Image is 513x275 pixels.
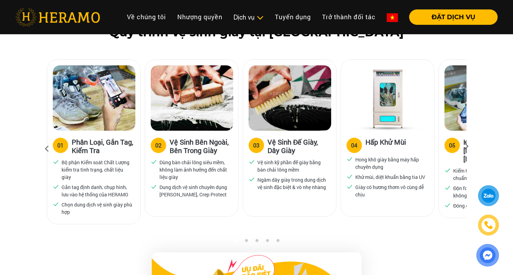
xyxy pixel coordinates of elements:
img: Heramo quy trinh ve sinh de giay day giay [249,65,331,131]
p: Bộ phận Kiểm soát Chất Lượng kiểm tra tình trạng, chất liệu giày [62,159,132,181]
div: 04 [351,141,357,150]
button: 1 [232,239,239,246]
img: checked.svg [53,159,59,165]
p: Vệ sinh kỹ phần đế giày bằng bàn chải lông mềm [257,159,328,173]
button: 4 [264,239,271,246]
img: checked.svg [444,202,451,208]
img: heramo-logo.png [15,8,100,26]
p: Giày có hương thơm vô cùng dễ chịu [355,183,426,198]
img: subToggleIcon [256,14,264,21]
p: Chọn dung dịch vệ sinh giày phù hợp [62,201,132,216]
a: ĐẶT DỊCH VỤ [404,14,498,20]
img: Heramo quy trinh ve sinh giay phan loai gan tag kiem tra [53,65,135,131]
button: 2 [243,239,250,246]
button: 5 [274,239,281,246]
h3: Vệ Sinh Bên Ngoài, Bên Trong Giày [170,138,233,154]
button: ĐẶT DỊCH VỤ [409,9,498,25]
img: checked.svg [151,159,157,165]
a: Nhượng quyền [172,9,228,24]
img: checked.svg [249,159,255,165]
div: 05 [449,141,455,150]
img: checked.svg [347,156,353,162]
img: phone-icon [484,220,494,230]
img: checked.svg [249,176,255,182]
p: Dung dịch vệ sinh chuyên dụng [PERSON_NAME], Crep Protect [159,183,230,198]
p: Dùng bàn chải lông siêu mềm, không làm ảnh hưởng đến chất liệu giày [159,159,230,181]
p: Khử mùi, diệt khuẩn bằng tia UV [355,173,425,181]
img: checked.svg [347,183,353,190]
div: Dịch vụ [234,13,264,22]
h3: Hấp Khử Mùi [365,138,406,152]
img: vn-flag.png [387,13,398,22]
p: Hong khô giày bằng máy hấp chuyên dụng [355,156,426,171]
p: Gắn tag định danh, chụp hình, lưu vào hệ thống của HERAMO [62,183,132,198]
a: Tuyển dụng [269,9,316,24]
h2: Quy trình vệ sinh giày tại [GEOGRAPHIC_DATA] [15,25,498,39]
img: checked.svg [53,201,59,207]
a: Trở thành đối tác [316,9,381,24]
a: phone-icon [479,215,498,235]
div: 03 [253,141,259,150]
img: checked.svg [151,183,157,190]
p: Ngâm dây giày trong dung dịch vệ sinh đặc biệt & vò nhẹ nhàng [257,176,328,191]
img: checked.svg [444,167,451,173]
img: checked.svg [444,184,451,191]
a: Về chúng tôi [121,9,172,24]
button: 3 [253,239,260,246]
h3: Vệ Sinh Đế Giày, Dây Giày [268,138,330,154]
img: checked.svg [347,173,353,180]
img: Heramo quy trinh ve sinh giay ben ngoai ben trong [151,65,233,131]
img: Heramo quy trinh ve sinh hap khu mui giay bang may hap uv [347,65,429,131]
h3: Phân Loại, Gắn Tag, Kiểm Tra [72,138,135,154]
div: 02 [155,141,162,150]
div: 01 [57,141,64,150]
img: checked.svg [53,183,59,190]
